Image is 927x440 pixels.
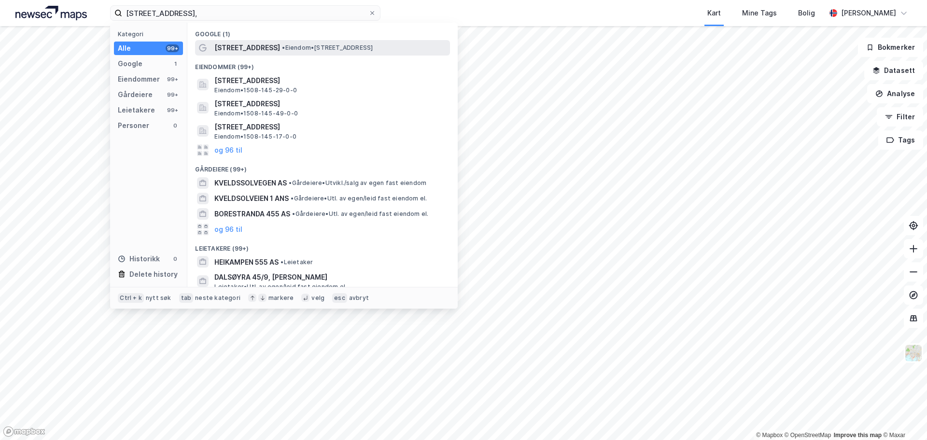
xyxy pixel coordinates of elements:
button: og 96 til [214,224,242,235]
span: [STREET_ADDRESS] [214,42,280,54]
div: Kategori [118,30,183,38]
img: logo.a4113a55bc3d86da70a041830d287a7e.svg [15,6,87,20]
div: Bolig [798,7,815,19]
span: [STREET_ADDRESS] [214,121,446,133]
div: 0 [171,255,179,263]
div: Eiendommer [118,73,160,85]
div: avbryt [349,294,369,302]
span: • [282,44,285,51]
span: BORESTRANDA 455 AS [214,208,290,220]
div: Personer [118,120,149,131]
span: • [291,195,294,202]
span: Gårdeiere • Utvikl./salg av egen fast eiendom [289,179,426,187]
a: Improve this map [834,432,882,439]
div: Alle [118,43,131,54]
div: Kontrollprogram for chat [879,394,927,440]
div: Leietakere (99+) [187,237,458,255]
div: Google (1) [187,23,458,40]
button: og 96 til [214,144,242,156]
div: 99+ [166,91,179,99]
a: OpenStreetMap [785,432,831,439]
div: Historikk [118,253,160,265]
img: Z [904,344,923,362]
span: Eiendom • 1508-145-29-0-0 [214,86,297,94]
div: Leietakere [118,104,155,116]
div: 99+ [166,75,179,83]
button: Tags [878,130,923,150]
button: Analyse [867,84,923,103]
span: Eiendom • [STREET_ADDRESS] [282,44,373,52]
a: Mapbox [756,432,783,439]
div: 0 [171,122,179,129]
div: Google [118,58,142,70]
span: [STREET_ADDRESS] [214,98,446,110]
span: [STREET_ADDRESS] [214,75,446,86]
div: tab [179,293,194,303]
button: Bokmerker [858,38,923,57]
span: Eiendom • 1508-145-49-0-0 [214,110,298,117]
span: DALSØYRA 45/9, [PERSON_NAME] [214,271,446,283]
div: markere [268,294,294,302]
span: • [281,258,283,266]
span: HEIKAMPEN 555 AS [214,256,279,268]
span: Leietaker [281,258,313,266]
span: KVELDSSOLVEGEN AS [214,177,287,189]
a: Mapbox homepage [3,426,45,437]
div: Eiendommer (99+) [187,56,458,73]
div: [PERSON_NAME] [841,7,896,19]
span: KVELDSOLVEIEN 1 ANS [214,193,289,204]
div: Ctrl + k [118,293,144,303]
div: esc [332,293,347,303]
div: Delete history [129,269,178,280]
button: Datasett [864,61,923,80]
div: 99+ [166,106,179,114]
div: Mine Tags [742,7,777,19]
span: • [289,179,292,186]
span: • [292,210,295,217]
div: Kart [707,7,721,19]
div: 99+ [166,44,179,52]
iframe: Chat Widget [879,394,927,440]
div: Gårdeiere [118,89,153,100]
button: Filter [877,107,923,127]
div: Gårdeiere (99+) [187,158,458,175]
span: Eiendom • 1508-145-17-0-0 [214,133,296,141]
div: 1 [171,60,179,68]
span: Gårdeiere • Utl. av egen/leid fast eiendom el. [291,195,427,202]
div: velg [311,294,324,302]
div: nytt søk [146,294,171,302]
input: Søk på adresse, matrikkel, gårdeiere, leietakere eller personer [122,6,368,20]
span: Gårdeiere • Utl. av egen/leid fast eiendom el. [292,210,428,218]
div: neste kategori [195,294,240,302]
span: Leietaker • Utl. av egen/leid fast eiendom el. [214,283,347,291]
